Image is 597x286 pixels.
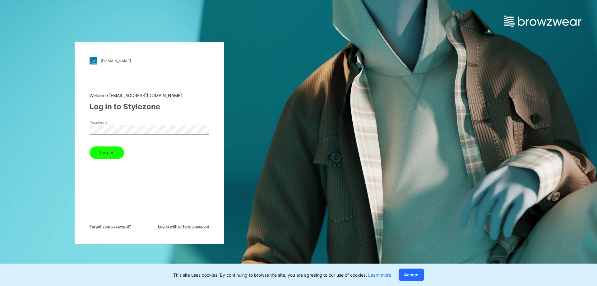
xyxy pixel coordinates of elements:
img: stylezone-logo.562084cfcfab977791bfbf7441f1a819.svg [90,57,97,64]
span: Log in with different account [158,223,209,229]
div: Log in to Stylezone [90,101,209,112]
label: Password [90,120,133,125]
button: Log in [90,146,124,159]
button: Accept [399,269,424,281]
a: [DOMAIN_NAME] [90,57,209,64]
div: Welcome [EMAIL_ADDRESS][DOMAIN_NAME] [90,92,209,98]
span: Forget your password? [90,223,131,229]
p: This site uses cookies. By continuing to browse the site, you are agreeing to our use of cookies. [173,272,391,278]
div: [DOMAIN_NAME] [101,59,131,63]
a: Learn more [368,272,391,278]
img: browzwear-logo.e42bd6dac1945053ebaf764b6aa21510.svg [504,16,581,27]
